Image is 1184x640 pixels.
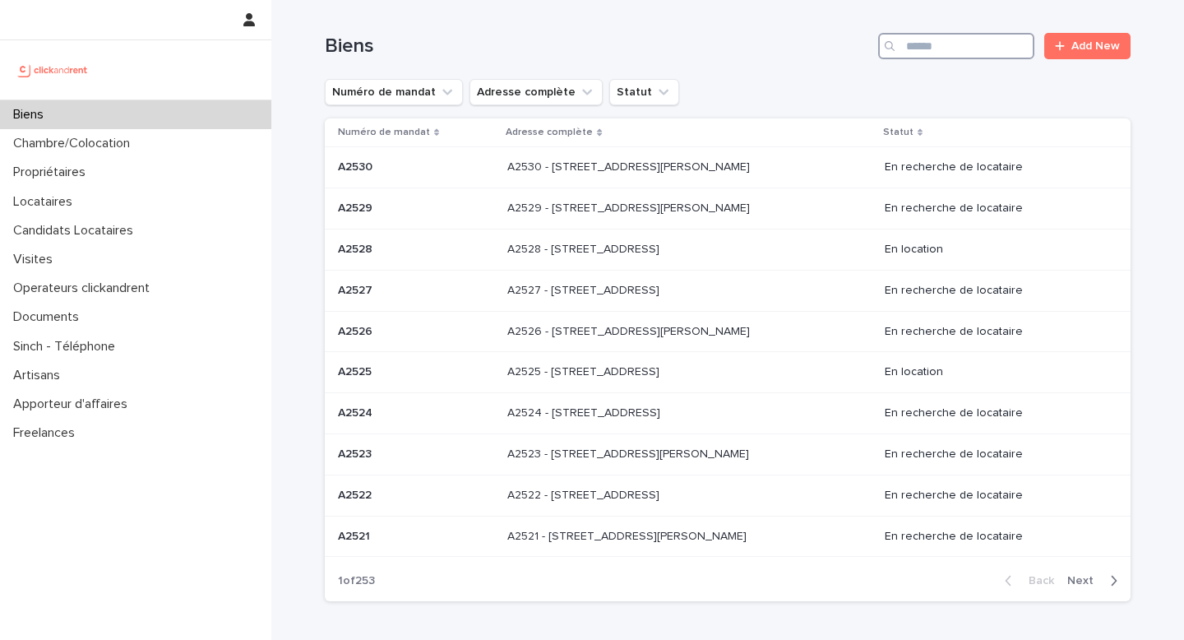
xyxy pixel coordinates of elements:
p: Sinch - Téléphone [7,339,128,355]
p: A2529 - 14 rue Honoré de Balzac, Garges-lès-Gonesse 95140 [507,198,753,216]
p: En location [885,243,1104,257]
button: Adresse complète [469,79,603,105]
p: Artisans [7,368,73,383]
p: A2522 - [STREET_ADDRESS] [507,485,663,503]
tr: A2527A2527 A2527 - [STREET_ADDRESS]A2527 - [STREET_ADDRESS] En recherche de locataire [325,270,1131,311]
tr: A2522A2522 A2522 - [STREET_ADDRESS]A2522 - [STREET_ADDRESS] En recherche de locataire [325,475,1131,516]
tr: A2525A2525 A2525 - [STREET_ADDRESS]A2525 - [STREET_ADDRESS] En location [325,352,1131,393]
p: A2523 [338,444,375,461]
p: A2521 - 44 avenue François Mansart, Maisons-Laffitte 78600 [507,526,750,544]
p: A2525 - [STREET_ADDRESS] [507,362,663,379]
p: Operateurs clickandrent [7,281,163,296]
p: A2524 - [STREET_ADDRESS] [507,403,664,420]
tr: A2524A2524 A2524 - [STREET_ADDRESS]A2524 - [STREET_ADDRESS] En recherche de locataire [325,393,1131,434]
p: A2528 [338,239,376,257]
tr: A2529A2529 A2529 - [STREET_ADDRESS][PERSON_NAME]A2529 - [STREET_ADDRESS][PERSON_NAME] En recherch... [325,188,1131,230]
p: Chambre/Colocation [7,136,143,151]
p: Propriétaires [7,165,99,180]
p: Freelances [7,425,88,441]
p: A2527 [338,281,376,298]
p: En recherche de locataire [885,530,1104,544]
p: A2529 [338,198,376,216]
p: Candidats Locataires [7,223,146,239]
p: En recherche de locataire [885,325,1104,339]
p: A2527 - [STREET_ADDRESS] [507,281,663,298]
tr: A2526A2526 A2526 - [STREET_ADDRESS][PERSON_NAME]A2526 - [STREET_ADDRESS][PERSON_NAME] En recherch... [325,311,1131,352]
p: A2530 - [STREET_ADDRESS][PERSON_NAME] [507,157,753,174]
p: Biens [7,107,57,123]
tr: A2523A2523 A2523 - [STREET_ADDRESS][PERSON_NAME]A2523 - [STREET_ADDRESS][PERSON_NAME] En recherch... [325,434,1131,475]
a: Add New [1044,33,1131,59]
input: Search [878,33,1034,59]
p: A2524 [338,403,376,420]
p: En recherche de locataire [885,489,1104,503]
h1: Biens [325,35,872,58]
p: En recherche de locataire [885,202,1104,216]
p: Adresse complète [506,123,593,141]
p: En location [885,365,1104,379]
img: UCB0brd3T0yccxBKYDjQ [13,53,93,86]
p: A2530 [338,157,376,174]
span: Next [1067,575,1103,587]
p: A2528 - [STREET_ADDRESS] [507,239,663,257]
p: 1 of 253 [325,561,388,601]
span: Back [1019,575,1054,587]
p: A2526 [338,322,376,339]
p: Visites [7,252,66,267]
p: A2523 - 18 quai Alphonse Le Gallo, Boulogne-Billancourt 92100 [507,444,752,461]
p: En recherche de locataire [885,406,1104,420]
button: Numéro de mandat [325,79,463,105]
p: A2525 [338,362,375,379]
p: Apporteur d'affaires [7,397,141,412]
p: A2526 - [STREET_ADDRESS][PERSON_NAME] [507,322,753,339]
p: A2522 [338,485,375,503]
span: Add New [1071,40,1120,52]
p: Numéro de mandat [338,123,430,141]
button: Back [992,573,1061,588]
p: En recherche de locataire [885,160,1104,174]
button: Next [1061,573,1131,588]
p: Documents [7,309,92,325]
p: A2521 [338,526,373,544]
p: En recherche de locataire [885,448,1104,461]
p: Locataires [7,194,86,210]
button: Statut [609,79,679,105]
p: Statut [883,123,913,141]
tr: A2528A2528 A2528 - [STREET_ADDRESS]A2528 - [STREET_ADDRESS] En location [325,229,1131,270]
p: En recherche de locataire [885,284,1104,298]
tr: A2521A2521 A2521 - [STREET_ADDRESS][PERSON_NAME]A2521 - [STREET_ADDRESS][PERSON_NAME] En recherch... [325,516,1131,557]
tr: A2530A2530 A2530 - [STREET_ADDRESS][PERSON_NAME]A2530 - [STREET_ADDRESS][PERSON_NAME] En recherch... [325,147,1131,188]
